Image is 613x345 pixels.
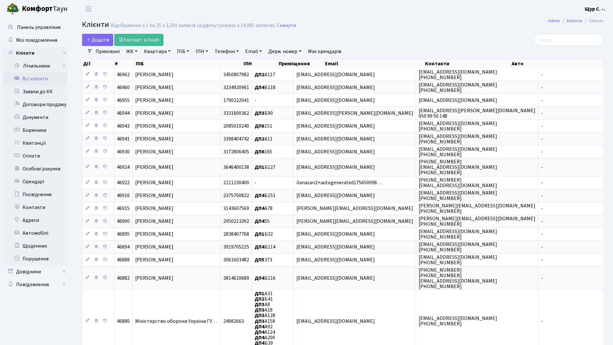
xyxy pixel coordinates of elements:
span: 46943 [117,123,130,130]
span: [EMAIL_ADDRESS][DOMAIN_NAME] [296,84,375,91]
span: [EMAIL_ADDRESS][DOMAIN_NAME] [296,257,375,264]
span: Б114 [255,244,275,251]
span: [EMAIL_ADDRESS][DOMAIN_NAME] [PHONE_NUMBER] [419,146,497,158]
a: Мої повідомлення [3,34,68,47]
a: Admin [548,17,560,24]
a: Має орендарів [305,46,344,57]
b: ДП3 [255,312,265,319]
th: # [114,59,135,68]
span: Панель управління [17,24,60,31]
a: ЖК [124,46,140,57]
span: Міністерство оборони України ГУ… [135,318,217,325]
span: - [541,135,543,142]
a: Боржники [3,124,68,137]
span: - [541,97,543,104]
span: 46894 [117,244,130,251]
span: [EMAIL_ADDRESS][DOMAIN_NAME] [419,97,497,104]
span: 3398404742 [223,135,249,142]
b: ДП2 [255,295,265,303]
b: ДП6 [255,148,265,155]
span: Б127 [255,164,275,171]
span: [EMAIL_ADDRESS][DOMAIN_NAME] [296,148,375,155]
span: [PERSON_NAME] [135,97,173,104]
b: Комфорт [22,4,53,14]
span: 46941 [117,135,130,142]
span: [EMAIL_ADDRESS][DOMAIN_NAME] [PHONE_NUMBER] [419,189,497,202]
span: [EMAIL_ADDRESS][DOMAIN_NAME] [296,318,375,325]
span: [PERSON_NAME][EMAIL_ADDRESS][DOMAIN_NAME] [PHONE_NUMBER] [419,202,535,215]
span: - [541,164,543,171]
span: [PERSON_NAME][EMAIL_ADDRESS][DOMAIN_NAME] [296,218,413,225]
span: Б90 [255,110,273,117]
th: ПІБ [135,59,243,68]
span: - [541,244,543,251]
span: [PERSON_NAME] [135,148,173,155]
a: Орендарі [3,175,68,188]
span: [PERSON_NAME] [135,71,173,78]
span: 373 [255,257,272,264]
a: Автомобілі [3,227,68,240]
b: ДП3 [255,306,265,313]
span: Б116 [255,275,275,282]
span: [EMAIL_ADDRESS][DOMAIN_NAME] [296,192,375,199]
span: 46895 [117,231,130,238]
a: Порушення [3,252,68,265]
a: Договори продажу [3,98,68,111]
span: [EMAIL_ADDRESS][PERSON_NAME][DOMAIN_NAME] [296,110,413,117]
span: 2375700822 [223,192,249,199]
span: 151 [255,123,272,130]
span: [PERSON_NAME] [135,123,173,130]
span: [EMAIL_ADDRESS][DOMAIN_NAME] [296,123,375,130]
span: - [541,123,543,130]
button: Переключити навігацію [80,4,97,14]
a: Телефон [212,46,241,57]
span: [EMAIL_ADDRESS][DOMAIN_NAME] [296,97,375,104]
b: ДП3 [255,318,265,325]
span: [EMAIL_ADDRESS][DOMAIN_NAME] [PHONE_NUMBER] [419,133,497,145]
span: 46922 [117,179,130,186]
span: 2111230400 [223,179,249,186]
span: [PERSON_NAME][EMAIL_ADDRESS][DOMAIN_NAME] [296,205,413,212]
span: - [541,275,543,282]
span: [EMAIL_ADDRESS][DOMAIN_NAME] [PHONE_NUMBER] [419,68,497,81]
a: Клієнти [3,47,68,59]
th: Контакти [424,59,511,68]
span: [PERSON_NAME] [135,192,173,199]
span: [EMAIL_ADDRESS][DOMAIN_NAME] [296,135,375,142]
span: [PERSON_NAME] [135,244,173,251]
a: Лічильники [7,59,68,72]
span: Клієнти [82,19,109,30]
span: А117 [255,71,275,78]
span: А11 [255,135,273,142]
b: Щур С. -. [585,5,605,13]
span: 46960 [117,84,130,91]
span: 46916 [117,192,130,199]
a: Приховані [93,46,122,57]
span: 3646400138 [223,164,249,171]
span: Б151 [255,192,275,199]
a: Додати [82,34,113,46]
b: ДП6 [255,123,265,130]
span: 3061603482 [223,257,249,264]
span: 165 [255,148,272,155]
a: Квартира [141,46,173,57]
span: 3814610689 [223,275,249,282]
b: ДП3 [255,110,265,117]
span: Мої повідомлення [16,37,57,44]
b: ДП5 [255,257,265,264]
span: Додати [86,36,109,43]
b: ДП4 [255,192,265,199]
span: 55 [255,218,270,225]
span: 46888 [117,257,130,264]
span: 3450807982 [223,71,249,78]
span: [EMAIL_ADDRESS][DOMAIN_NAME] [PHONE_NUMBER] [419,228,497,241]
b: ДП4 [255,275,265,282]
span: 1790222941 [223,97,249,104]
a: Скинути [277,23,296,29]
span: - [541,110,543,117]
span: 46944 [117,110,130,117]
a: ІПН [193,46,211,57]
th: Email [324,59,425,68]
span: - [541,148,543,155]
nav: breadcrumb [538,14,613,28]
